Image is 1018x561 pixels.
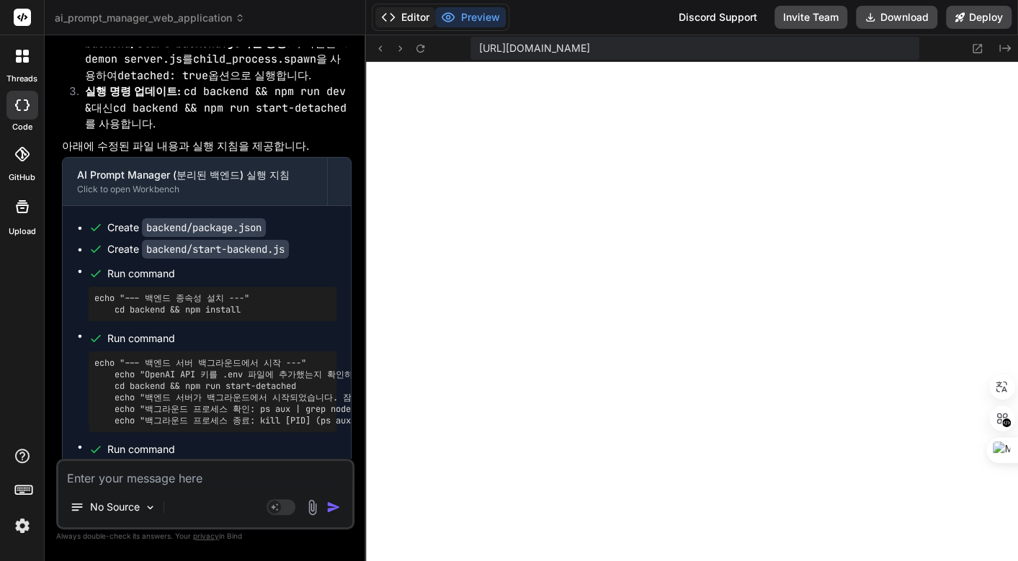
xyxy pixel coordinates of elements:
[479,41,590,55] span: [URL][DOMAIN_NAME]
[107,266,336,281] span: Run command
[77,168,313,182] div: AI Prompt Manager (분리된 백엔드) 실행 지침
[142,218,266,237] code: backend/package.json
[12,121,32,133] label: code
[435,7,506,27] button: Preview
[946,6,1012,29] button: Deploy
[142,240,289,259] code: backend/start-backend.js
[375,7,435,27] button: Editor
[113,101,347,115] code: cd backend && npm run start-detached
[6,73,37,85] label: threads
[670,6,766,29] div: Discord Support
[63,158,327,205] button: AI Prompt Manager (분리된 백엔드) 실행 지침Click to open Workbench
[144,501,156,513] img: Pick Models
[117,68,208,83] code: detached: true
[85,36,241,50] code: backend/start-backend.js
[326,500,341,514] img: icon
[85,36,290,50] strong: 파일 생성:
[77,184,313,195] div: Click to open Workbench
[107,242,289,256] div: Create
[193,531,219,540] span: privacy
[55,11,245,25] span: ai_prompt_manager_web_application
[304,499,321,516] img: attachment
[90,500,140,514] p: No Source
[73,84,352,133] li: 대신 를 사용합니다.
[193,52,316,66] code: child_process.spawn
[107,442,336,457] span: Run command
[366,62,1018,561] iframe: Preview
[94,357,331,426] pre: echo "--- 백엔드 서버 백그라운드에서 시작 ---" echo "OpenAI API 키를 .env 파일에 추가했는지 확인하세요." cd backend && npm run...
[10,513,35,538] img: settings
[9,171,35,184] label: GitHub
[94,292,331,315] pre: echo "--- 백엔드 종속성 설치 ---" cd backend && npm install
[85,36,349,67] code: nodemon server.js
[85,84,346,115] code: cd backend && npm run dev &
[107,220,266,235] div: Create
[107,331,336,346] span: Run command
[56,529,354,543] p: Always double-check its answers. Your in Bind
[85,84,181,98] strong: 실행 명령 업데이트:
[73,35,352,84] li: 이 파일은 를 을 사용하여 옵션으로 실행합니다.
[774,6,847,29] button: Invite Team
[856,6,937,29] button: Download
[62,138,352,155] p: 아래에 수정된 파일 내용과 실행 지침을 제공합니다.
[9,225,36,238] label: Upload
